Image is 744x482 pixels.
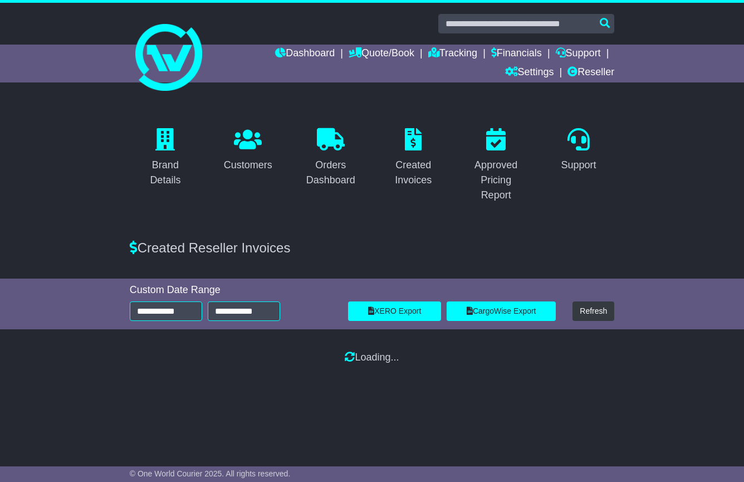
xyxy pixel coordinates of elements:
div: Loading... [92,352,652,364]
a: Dashboard [275,45,335,64]
a: Orders Dashboard [295,124,366,192]
div: Custom Date Range [130,284,337,296]
div: Customers [224,158,272,173]
button: Refresh [572,301,614,321]
a: Financials [491,45,542,64]
a: Tracking [428,45,477,64]
div: Approved Pricing Report [467,158,524,203]
div: Brand Details [137,158,194,188]
a: XERO Export [348,301,441,321]
a: Settings [505,64,554,82]
a: Created Invoices [378,124,449,192]
a: Reseller [567,64,614,82]
a: Quote/Book [349,45,414,64]
a: Approved Pricing Report [460,124,531,207]
div: Orders Dashboard [302,158,359,188]
div: Support [561,158,596,173]
div: Created Reseller Invoices [124,240,620,256]
a: Support [556,45,601,64]
a: Brand Details [130,124,201,192]
a: Support [554,124,604,177]
div: Created Invoices [385,158,442,188]
a: CargoWise Export [447,301,556,321]
span: © One World Courier 2025. All rights reserved. [130,469,291,478]
a: Customers [217,124,280,177]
